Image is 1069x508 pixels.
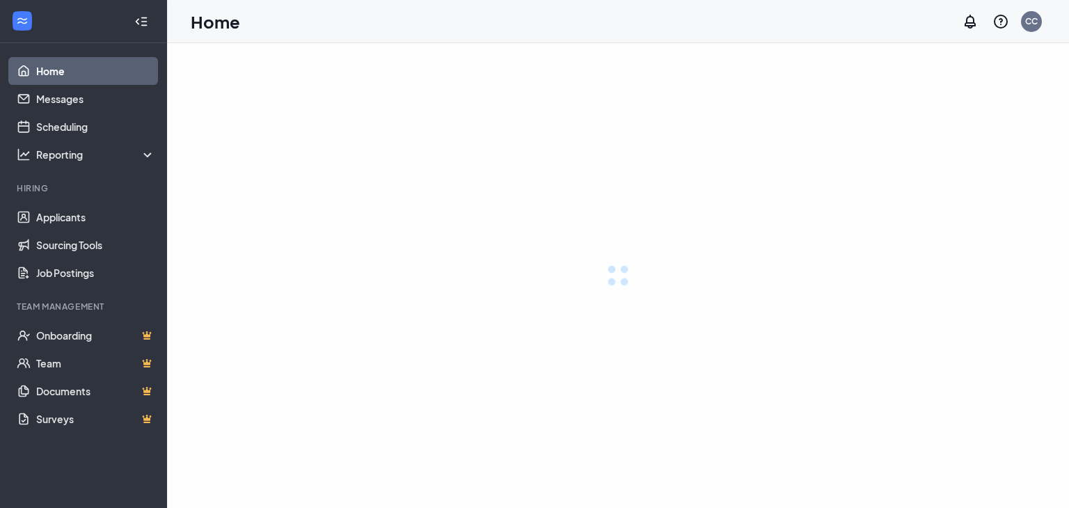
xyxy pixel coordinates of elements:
[134,15,148,29] svg: Collapse
[36,259,155,287] a: Job Postings
[36,377,155,405] a: DocumentsCrown
[191,10,240,33] h1: Home
[17,301,152,312] div: Team Management
[36,57,155,85] a: Home
[36,203,155,231] a: Applicants
[36,148,156,161] div: Reporting
[36,113,155,141] a: Scheduling
[1025,15,1038,27] div: CC
[17,148,31,161] svg: Analysis
[962,13,979,30] svg: Notifications
[36,322,155,349] a: OnboardingCrown
[15,14,29,28] svg: WorkstreamLogo
[17,182,152,194] div: Hiring
[36,349,155,377] a: TeamCrown
[36,405,155,433] a: SurveysCrown
[992,13,1009,30] svg: QuestionInfo
[36,231,155,259] a: Sourcing Tools
[36,85,155,113] a: Messages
